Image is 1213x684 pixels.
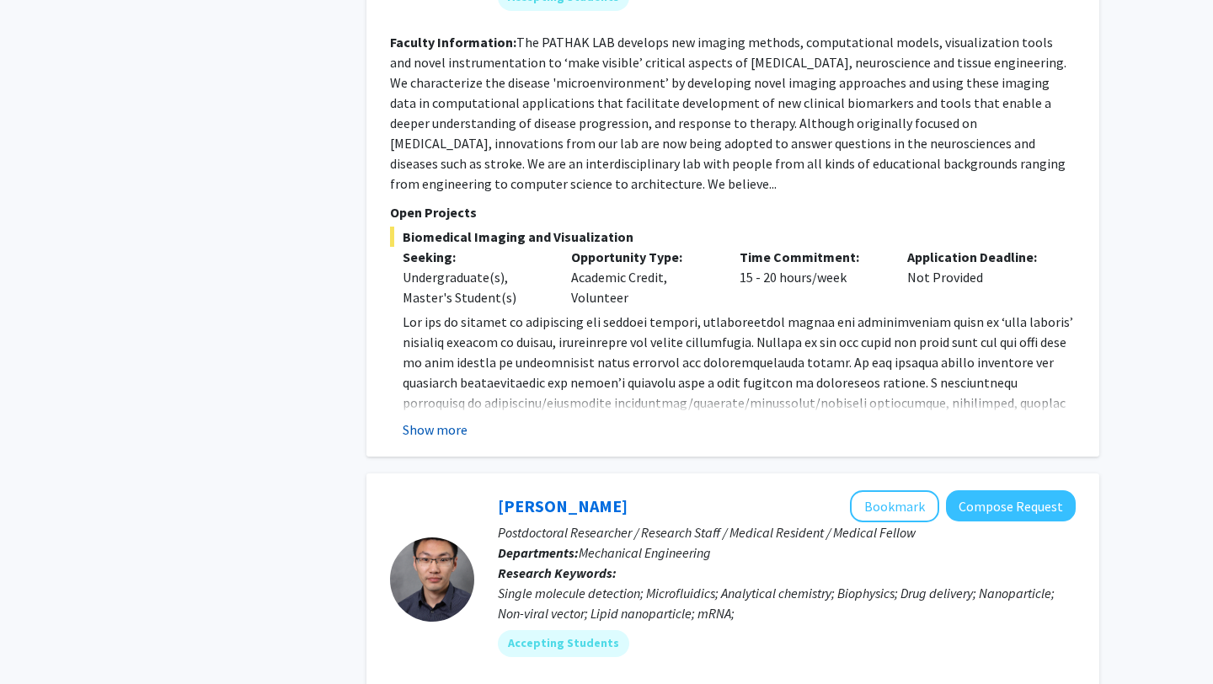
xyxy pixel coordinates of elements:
[558,247,727,307] div: Academic Credit, Volunteer
[403,313,1073,512] span: Lor ips do sitamet co adipiscing eli seddoei tempori, utlaboreetdol magnaa eni adminimveniam quis...
[13,608,72,671] iframe: Chat
[390,34,516,51] b: Faculty Information:
[390,34,1066,192] fg-read-more: The PATHAK LAB develops new imaging methods, computational models, visualization tools and novel ...
[498,544,579,561] b: Departments:
[850,490,939,522] button: Add Sixuan Li to Bookmarks
[727,247,895,307] div: 15 - 20 hours/week
[740,247,883,267] p: Time Commitment:
[403,247,546,267] p: Seeking:
[895,247,1063,307] div: Not Provided
[403,267,546,307] div: Undergraduate(s), Master's Student(s)
[579,544,711,561] span: Mechanical Engineering
[571,247,714,267] p: Opportunity Type:
[498,583,1076,623] div: Single molecule detection; Microfluidics; Analytical chemistry; Biophysics; Drug delivery; Nanopa...
[390,227,1076,247] span: Biomedical Imaging and Visualization
[498,522,1076,542] p: Postdoctoral Researcher / Research Staff / Medical Resident / Medical Fellow
[390,202,1076,222] p: Open Projects
[403,419,468,440] button: Show more
[498,564,617,581] b: Research Keywords:
[498,495,628,516] a: [PERSON_NAME]
[946,490,1076,521] button: Compose Request to Sixuan Li
[498,630,629,657] mat-chip: Accepting Students
[907,247,1050,267] p: Application Deadline:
